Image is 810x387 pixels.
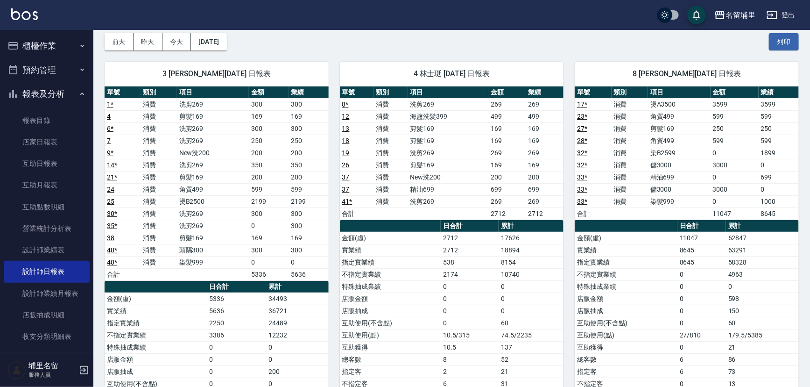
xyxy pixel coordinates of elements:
[575,341,677,353] td: 互助獲得
[374,122,408,135] td: 消費
[612,86,648,99] th: 類別
[177,159,249,171] td: 洗剪269
[249,232,289,244] td: 169
[177,256,249,268] td: 染髮999
[488,135,526,147] td: 169
[105,86,329,281] table: a dense table
[575,232,677,244] td: 金額(虛)
[526,86,564,99] th: 業績
[488,208,526,220] td: 2712
[612,195,648,208] td: 消費
[4,34,90,58] button: 櫃檯作業
[759,110,799,122] td: 599
[289,86,328,99] th: 業績
[177,208,249,220] td: 洗剪269
[177,135,249,147] td: 洗剪269
[266,329,329,341] td: 12232
[266,281,329,293] th: 累計
[711,122,759,135] td: 250
[340,244,441,256] td: 實業績
[249,122,289,135] td: 300
[499,220,563,232] th: 累計
[612,135,648,147] td: 消費
[726,220,799,232] th: 累計
[677,232,726,244] td: 11047
[141,110,176,122] td: 消費
[711,159,759,171] td: 3000
[28,361,76,371] h5: 埔里名留
[289,232,328,244] td: 169
[612,98,648,110] td: 消費
[408,135,489,147] td: 剪髮169
[207,341,266,353] td: 0
[488,195,526,208] td: 269
[648,86,711,99] th: 項目
[759,98,799,110] td: 3599
[711,6,759,25] button: 名留埔里
[648,122,711,135] td: 剪髮169
[612,171,648,183] td: 消費
[499,256,563,268] td: 8154
[726,353,799,365] td: 86
[177,183,249,195] td: 角質499
[499,244,563,256] td: 18894
[441,280,499,293] td: 0
[141,98,176,110] td: 消費
[342,186,350,193] a: 37
[289,208,328,220] td: 300
[289,220,328,232] td: 300
[249,110,289,122] td: 169
[134,33,162,50] button: 昨天
[526,147,564,159] td: 269
[612,122,648,135] td: 消費
[711,86,759,99] th: 金額
[249,195,289,208] td: 2199
[488,183,526,195] td: 699
[499,317,563,329] td: 60
[191,33,226,50] button: [DATE]
[408,98,489,110] td: 洗剪269
[266,293,329,305] td: 34493
[4,58,90,82] button: 預約管理
[105,365,207,378] td: 店販抽成
[677,317,726,329] td: 0
[612,183,648,195] td: 消費
[105,86,141,99] th: 單號
[141,122,176,135] td: 消費
[526,195,564,208] td: 269
[711,195,759,208] td: 0
[141,256,176,268] td: 消費
[374,171,408,183] td: 消費
[249,147,289,159] td: 200
[340,208,374,220] td: 合計
[586,69,788,79] span: 8 [PERSON_NAME][DATE] 日報表
[677,305,726,317] td: 0
[759,171,799,183] td: 699
[677,329,726,341] td: 27/810
[726,280,799,293] td: 0
[177,244,249,256] td: 頭隔300
[526,171,564,183] td: 200
[441,256,499,268] td: 538
[342,161,350,169] a: 26
[141,171,176,183] td: 消費
[289,122,328,135] td: 300
[340,341,441,353] td: 互助獲得
[289,171,328,183] td: 200
[374,183,408,195] td: 消費
[575,353,677,365] td: 總客數
[677,244,726,256] td: 8645
[612,159,648,171] td: 消費
[105,353,207,365] td: 店販金額
[499,293,563,305] td: 0
[207,329,266,341] td: 3386
[141,195,176,208] td: 消費
[249,244,289,256] td: 300
[177,98,249,110] td: 洗剪269
[499,232,563,244] td: 17626
[249,159,289,171] td: 350
[526,135,564,147] td: 169
[441,232,499,244] td: 2712
[177,220,249,232] td: 洗剪269
[677,293,726,305] td: 0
